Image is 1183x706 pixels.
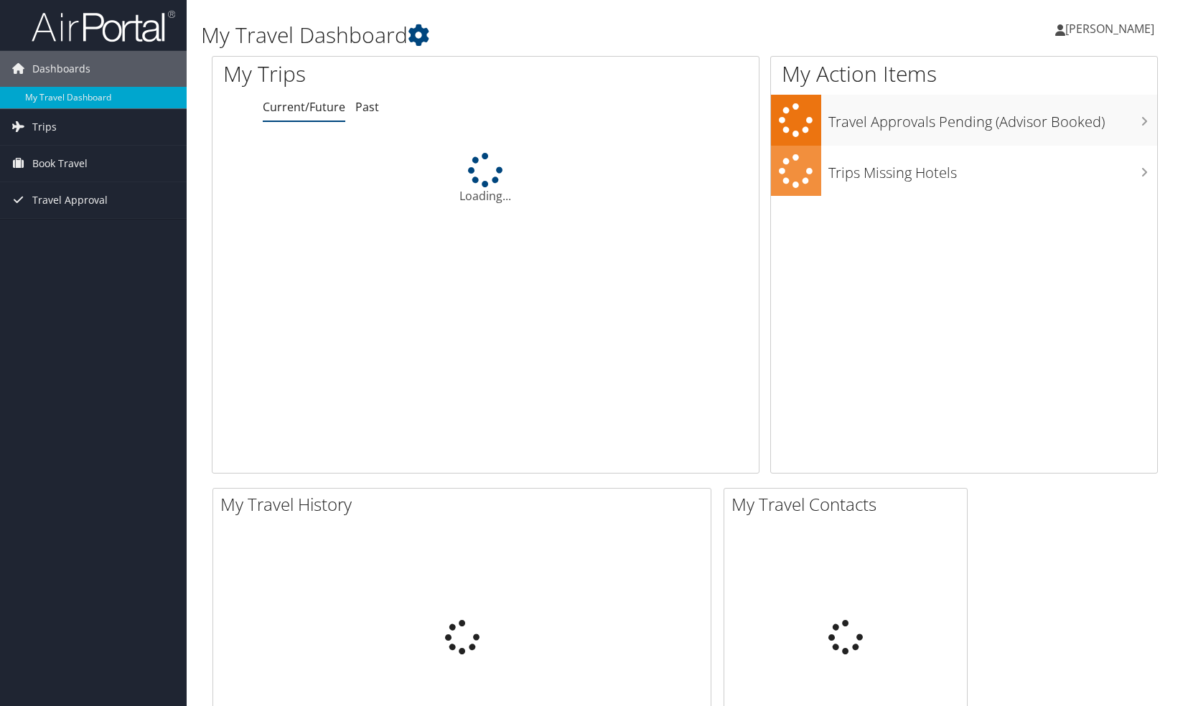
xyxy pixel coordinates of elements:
[32,51,90,87] span: Dashboards
[32,182,108,218] span: Travel Approval
[731,492,967,517] h2: My Travel Contacts
[828,105,1157,132] h3: Travel Approvals Pending (Advisor Booked)
[263,99,345,115] a: Current/Future
[771,95,1157,146] a: Travel Approvals Pending (Advisor Booked)
[223,59,520,89] h1: My Trips
[1055,7,1169,50] a: [PERSON_NAME]
[220,492,711,517] h2: My Travel History
[355,99,379,115] a: Past
[32,109,57,145] span: Trips
[212,153,759,204] div: Loading...
[1065,21,1154,37] span: [PERSON_NAME]
[32,146,88,182] span: Book Travel
[771,146,1157,197] a: Trips Missing Hotels
[201,20,846,50] h1: My Travel Dashboard
[828,156,1157,183] h3: Trips Missing Hotels
[771,59,1157,89] h1: My Action Items
[32,9,175,43] img: airportal-logo.png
